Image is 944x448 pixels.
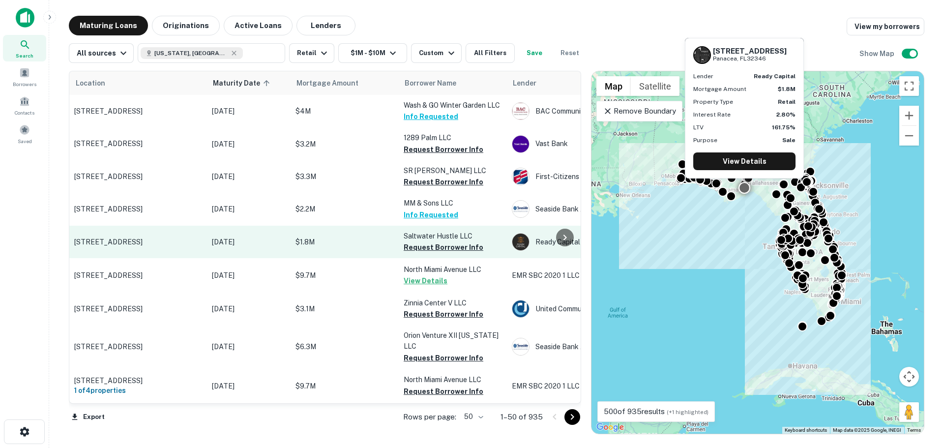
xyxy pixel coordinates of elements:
[512,338,659,356] div: Seaside Bank And Trust
[512,168,529,185] img: picture
[693,110,731,119] p: Interest Rate
[594,421,626,434] img: Google
[785,427,827,434] button: Keyboard shortcuts
[512,102,659,120] div: BAC Community Bank
[512,200,659,218] div: Seaside Bank And Trust
[776,111,796,118] strong: 2.80%
[213,77,273,89] span: Maturity Date
[154,49,228,58] span: [US_STATE], [GEOGRAPHIC_DATA]
[295,381,394,391] p: $9.7M
[512,168,659,185] div: First-citizens Bank & Trust Company
[212,237,286,247] p: [DATE]
[512,233,659,251] div: Ready Capital
[404,100,502,111] p: Wash & GO Winter Garden LLC
[74,139,202,148] p: [STREET_ADDRESS]
[3,120,46,147] a: Saved
[212,341,286,352] p: [DATE]
[296,77,371,89] span: Mortgage Amount
[403,411,456,423] p: Rows per page:
[554,43,586,63] button: Reset
[899,126,919,146] button: Zoom out
[693,72,713,81] p: Lender
[291,71,399,95] th: Mortgage Amount
[295,237,394,247] p: $1.8M
[899,76,919,96] button: Toggle fullscreen view
[404,374,502,385] p: North Miami Avenue LLC
[13,80,36,88] span: Borrowers
[295,303,394,314] p: $3.1M
[404,241,483,253] button: Request Borrower Info
[74,385,202,396] h6: 1 of 4 properties
[466,43,515,63] button: All Filters
[631,76,679,96] button: Show satellite imagery
[69,43,134,63] button: All sources
[512,136,529,152] img: picture
[404,275,447,287] button: View Details
[74,271,202,280] p: [STREET_ADDRESS]
[754,73,796,80] strong: ready capital
[501,411,543,423] p: 1–50 of 935
[3,35,46,61] div: Search
[693,85,746,93] p: Mortgage Amount
[404,176,483,188] button: Request Borrower Info
[289,43,334,63] button: Retail
[69,16,148,35] button: Maturing Loans
[404,198,502,209] p: MM & Sons LLC
[693,136,717,145] p: Purpose
[507,71,664,95] th: Lender
[513,77,536,89] span: Lender
[3,63,46,90] a: Borrowers
[74,172,202,181] p: [STREET_ADDRESS]
[295,204,394,214] p: $2.2M
[847,18,924,35] a: View my borrowers
[404,144,483,155] button: Request Borrower Info
[295,341,394,352] p: $6.3M
[460,410,485,424] div: 50
[399,71,507,95] th: Borrower Name
[693,152,796,170] a: View Details
[512,381,659,391] p: EMR SBC 2020 1 LLC
[667,409,708,415] span: (+1 highlighted)
[899,367,919,387] button: Map camera controls
[15,109,34,117] span: Contacts
[295,139,394,149] p: $3.2M
[411,43,461,63] button: Custom
[295,270,394,281] p: $9.7M
[212,106,286,117] p: [DATE]
[519,43,550,63] button: Save your search to get updates of matches that match your search criteria.
[212,171,286,182] p: [DATE]
[152,16,220,35] button: Originations
[778,98,796,105] strong: Retail
[512,338,529,355] img: picture
[512,270,659,281] p: EMR SBC 2020 1 LLC
[591,71,924,434] div: 0 0
[512,234,529,250] img: picture
[404,308,483,320] button: Request Borrower Info
[338,43,407,63] button: $1M - $10M
[512,300,659,318] div: United Community Bank
[295,171,394,182] p: $3.3M
[404,231,502,241] p: Saltwater Hustle LLC
[772,124,796,131] strong: 161.75%
[512,103,529,119] img: picture
[899,106,919,125] button: Zoom in
[404,298,502,308] p: Zinnia Center V LLC
[16,8,34,28] img: capitalize-icon.png
[74,304,202,313] p: [STREET_ADDRESS]
[74,205,202,213] p: [STREET_ADDRESS]
[404,386,483,397] button: Request Borrower Info
[16,52,33,60] span: Search
[713,54,787,63] p: Panacea, FL32346
[74,376,202,385] p: [STREET_ADDRESS]
[859,48,896,59] h6: Show Map
[693,97,733,106] p: Property Type
[69,71,207,95] th: Location
[404,132,502,143] p: 1289 Palm LLC
[404,352,483,364] button: Request Borrower Info
[74,238,202,246] p: [STREET_ADDRESS]
[405,77,456,89] span: Borrower Name
[295,106,394,117] p: $4M
[564,409,580,425] button: Go to next page
[212,139,286,149] p: [DATE]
